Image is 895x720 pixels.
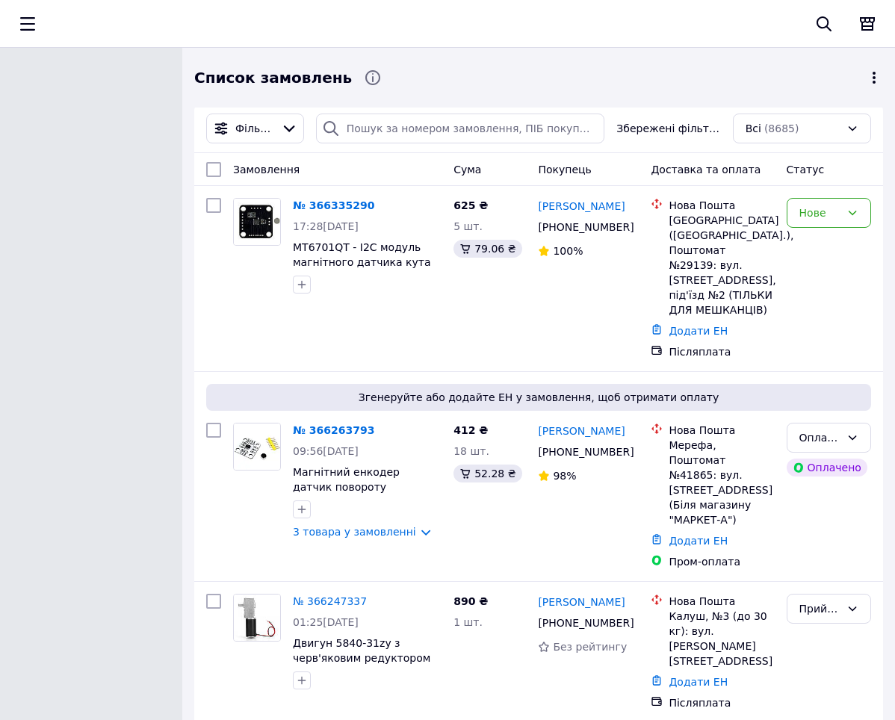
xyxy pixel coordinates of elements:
[553,245,583,257] span: 100%
[799,429,840,446] div: Оплачено
[233,164,300,176] span: Замовлення
[453,199,488,211] span: 625 ₴
[293,595,367,607] a: № 366247337
[746,121,761,136] span: Всі
[669,535,728,547] a: Додати ЕН
[616,121,720,136] span: Збережені фільтри:
[453,164,481,176] span: Cума
[669,609,774,668] div: Калуш, №3 (до 30 кг): вул. [PERSON_NAME][STREET_ADDRESS]
[669,213,774,317] div: [GEOGRAPHIC_DATA] ([GEOGRAPHIC_DATA].), Поштомат №29139: вул. [STREET_ADDRESS], під'їзд №2 (ТІЛЬК...
[234,199,280,245] img: Фото товару
[787,164,825,176] span: Статус
[293,616,359,628] span: 01:25[DATE]
[669,438,774,527] div: Мерефа, Поштомат №41865: вул. [STREET_ADDRESS] (Біля магазину "МАРКЕТ-А")
[669,344,774,359] div: Післяплата
[453,616,483,628] span: 1 шт.
[538,446,634,458] span: [PHONE_NUMBER]
[453,424,488,436] span: 412 ₴
[453,240,521,258] div: 79.06 ₴
[453,445,489,457] span: 18 шт.
[194,67,352,89] span: Список замовлень
[453,595,488,607] span: 890 ₴
[553,470,576,482] span: 98%
[538,199,625,214] a: [PERSON_NAME]
[538,617,634,629] span: [PHONE_NUMBER]
[538,221,634,233] span: [PHONE_NUMBER]
[293,424,374,436] a: № 366263793
[787,459,867,477] div: Оплачено
[235,121,275,136] span: Фільтри
[764,122,799,134] span: (8685)
[233,198,281,246] a: Фото товару
[233,423,281,471] a: Фото товару
[538,423,625,438] a: [PERSON_NAME]
[293,526,416,538] a: 3 товара у замовленні
[293,637,430,679] a: Двигун 5840-31zy з черв'яковим редуктором 27 об/хв 12В
[293,220,359,232] span: 17:28[DATE]
[669,423,774,438] div: Нова Пошта
[233,594,281,642] a: Фото товару
[293,241,431,283] a: MT6701QT - I2C модуль магнітного датчика кута повороту 14-біт енкодер
[669,695,774,710] div: Післяплата
[293,466,437,508] a: Магнітний енкодер датчик повороту вимірювання кута AS5600
[453,220,483,232] span: 5 шт.
[669,676,728,688] a: Додати ЕН
[293,445,359,457] span: 09:56[DATE]
[234,595,280,641] img: Фото товару
[234,423,280,470] img: Фото товару
[669,594,774,609] div: Нова Пошта
[553,641,627,653] span: Без рейтингу
[453,465,521,482] div: 52.28 ₴
[538,595,625,609] a: [PERSON_NAME]
[799,205,840,221] div: Нове
[669,554,774,569] div: Пром-оплата
[538,164,591,176] span: Покупець
[669,325,728,337] a: Додати ЕН
[651,164,761,176] span: Доставка та оплата
[212,390,865,405] span: Згенеруйте або додайте ЕН у замовлення, щоб отримати оплату
[293,199,374,211] a: № 366335290
[669,198,774,213] div: Нова Пошта
[316,114,605,143] input: Пошук за номером замовлення, ПІБ покупця, номером телефону, Email, номером накладної
[799,600,840,617] div: Прийнято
